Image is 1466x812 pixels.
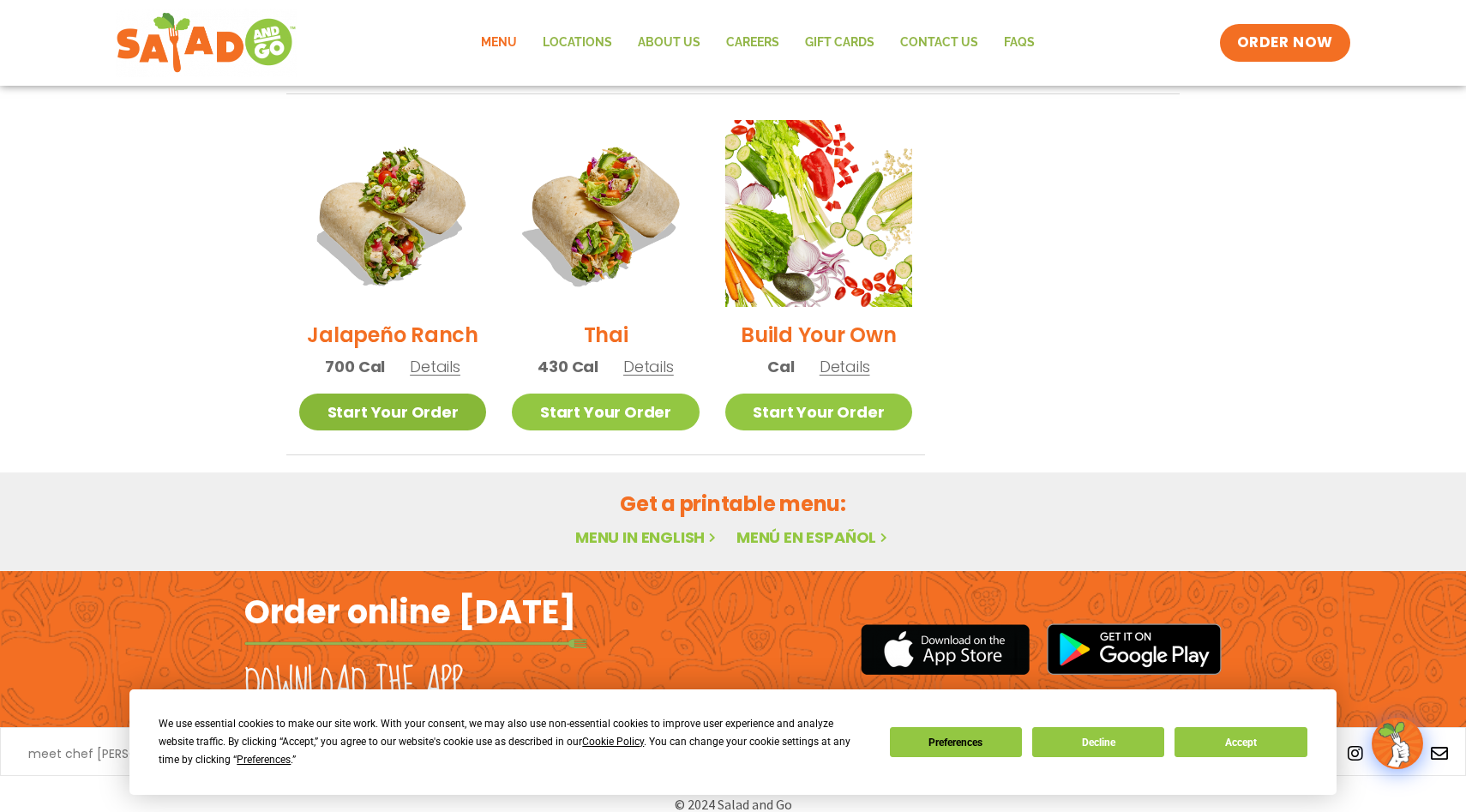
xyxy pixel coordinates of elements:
[713,23,792,63] a: Careers
[623,356,674,377] span: Details
[584,320,628,350] h2: Thai
[887,23,991,63] a: Contact Us
[530,23,625,63] a: Locations
[512,120,699,307] img: Product photo for Thai Wrap
[237,754,291,766] span: Preferences
[1047,623,1222,675] img: google_play
[991,23,1048,63] a: FAQs
[736,526,891,548] a: Menú en español
[625,23,713,63] a: About Us
[1237,33,1333,53] span: ORDER NOW
[538,355,598,378] span: 430 Cal
[244,639,587,648] img: fork
[159,715,868,769] div: We use essential cookies to make our site work. With your consent, we may also use non-essential ...
[725,394,912,430] a: Start Your Order
[307,320,478,350] h2: Jalapeño Ranch
[1373,719,1421,767] img: wpChatIcon
[890,727,1022,757] button: Preferences
[116,9,297,77] img: new-SAG-logo-768×292
[299,394,486,430] a: Start Your Order
[286,489,1180,519] h2: Get a printable menu:
[325,355,385,378] span: 700 Cal
[244,591,576,633] h2: Order online [DATE]
[28,748,191,760] a: meet chef [PERSON_NAME]
[792,23,887,63] a: GIFT CARDS
[1175,727,1307,757] button: Accept
[820,356,870,377] span: Details
[410,356,460,377] span: Details
[1220,24,1350,62] a: ORDER NOW
[244,660,463,708] h2: Download the app
[575,526,719,548] a: Menu in English
[129,689,1337,795] div: Cookie Consent Prompt
[861,622,1030,677] img: appstore
[512,394,699,430] a: Start Your Order
[767,355,794,378] span: Cal
[725,120,912,307] img: Product photo for Build Your Own
[468,23,1048,63] nav: Menu
[582,736,644,748] span: Cookie Policy
[299,120,486,307] img: Product photo for Jalapeño Ranch Wrap
[741,320,897,350] h2: Build Your Own
[1032,727,1164,757] button: Decline
[468,23,530,63] a: Menu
